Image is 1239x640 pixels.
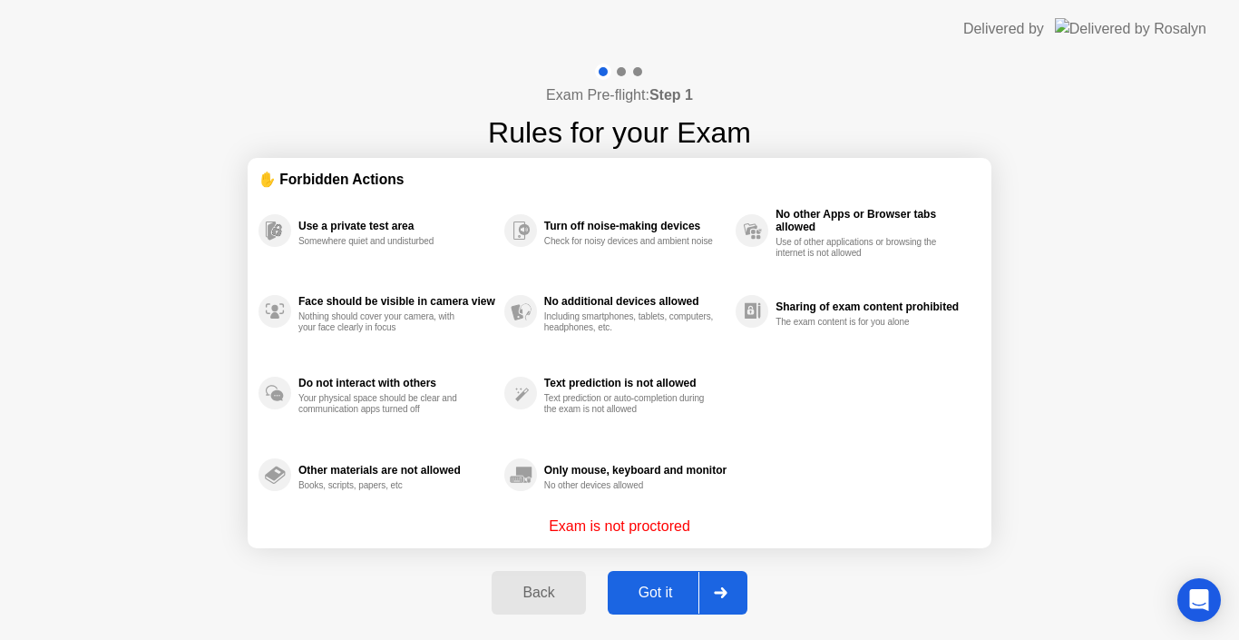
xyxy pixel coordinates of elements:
[649,87,693,103] b: Step 1
[298,464,495,477] div: Other materials are not allowed
[497,585,580,601] div: Back
[298,480,470,491] div: Books, scripts, papers, etc
[544,464,727,477] div: Only mouse, keyboard and monitor
[544,220,727,232] div: Turn off noise-making devices
[1177,578,1221,622] div: Open Intercom Messenger
[544,295,727,308] div: No additional devices allowed
[613,585,698,601] div: Got it
[298,393,470,415] div: Your physical space should be clear and communication apps turned off
[549,516,690,537] p: Exam is not proctored
[492,571,585,615] button: Back
[776,317,947,328] div: The exam content is for you alone
[608,571,747,615] button: Got it
[298,311,470,333] div: Nothing should cover your camera, with your face clearly in focus
[963,18,1044,40] div: Delivered by
[544,393,716,415] div: Text prediction or auto-completion during the exam is not allowed
[298,377,495,389] div: Do not interact with others
[544,236,716,247] div: Check for noisy devices and ambient noise
[776,208,971,233] div: No other Apps or Browser tabs allowed
[298,220,495,232] div: Use a private test area
[776,300,971,313] div: Sharing of exam content prohibited
[298,236,470,247] div: Somewhere quiet and undisturbed
[1055,18,1206,39] img: Delivered by Rosalyn
[488,111,751,154] h1: Rules for your Exam
[544,480,716,491] div: No other devices allowed
[546,84,693,106] h4: Exam Pre-flight:
[259,169,980,190] div: ✋ Forbidden Actions
[544,377,727,389] div: Text prediction is not allowed
[776,237,947,259] div: Use of other applications or browsing the internet is not allowed
[544,311,716,333] div: Including smartphones, tablets, computers, headphones, etc.
[298,295,495,308] div: Face should be visible in camera view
